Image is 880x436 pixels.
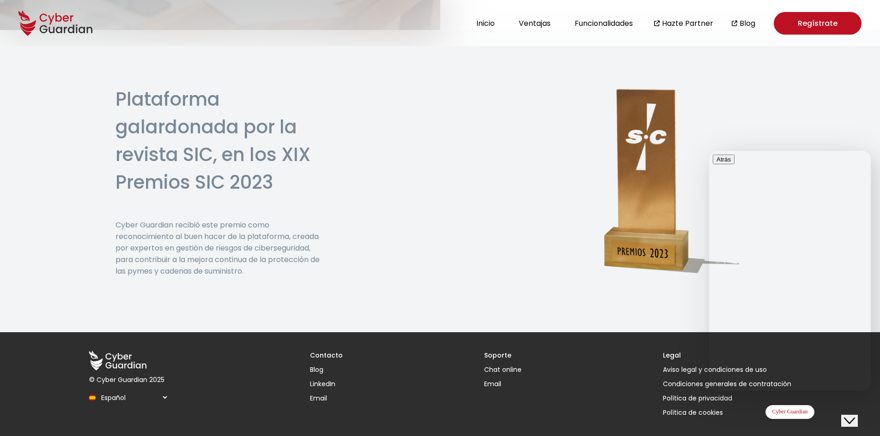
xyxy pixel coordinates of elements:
iframe: chat widget [841,399,871,427]
a: Blog [740,18,755,29]
a: Email [310,394,343,403]
a: Blog [310,365,343,375]
a: LinkedIn [310,379,343,389]
h2: Plataforma galardonada por la revista SIC, en los XIX Premios SIC 2023 [115,85,325,196]
button: Política de cookies [663,408,791,418]
a: Aviso legal y condiciones de uso [663,365,791,375]
button: Inicio [473,17,498,30]
p: Cyber Guardian recibió este premio como reconocimiento al buen hacer de la plataforma, creada por... [115,219,325,277]
a: Email [484,379,522,389]
a: Condiciones generales de contratación [663,379,791,389]
h3: Soporte [484,351,522,360]
iframe: chat widget [709,401,871,422]
button: Chat online [484,365,522,375]
a: Política de privacidad [663,394,791,403]
button: Ventajas [516,17,553,30]
iframe: chat widget [709,151,871,391]
a: Regístrate [774,12,862,35]
h3: Contacto [310,351,343,360]
img: Premio SIC [578,89,742,274]
button: Funcionalidades [572,17,636,30]
h3: Legal [663,351,791,360]
p: © Cyber Guardian 2025 [89,375,169,385]
a: Hazte Partner [662,18,713,29]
